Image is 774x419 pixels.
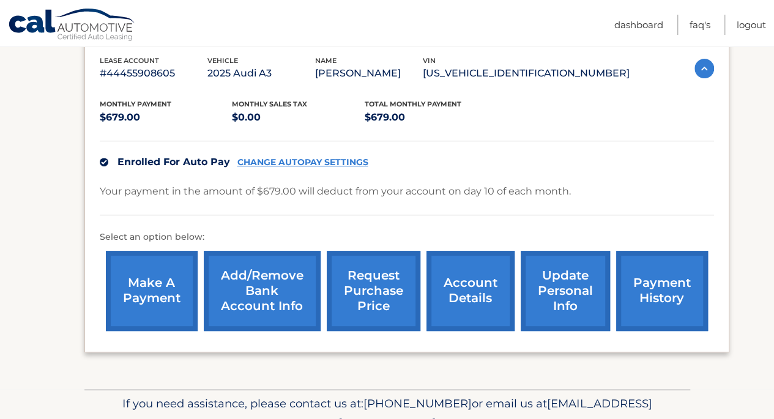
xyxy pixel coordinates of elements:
span: lease account [100,56,159,65]
span: [PHONE_NUMBER] [363,396,472,410]
a: FAQ's [690,15,710,35]
span: Monthly sales Tax [232,100,307,108]
span: vehicle [207,56,238,65]
a: Logout [737,15,766,35]
p: $679.00 [365,109,497,126]
p: #44455908605 [100,65,207,82]
a: payment history [616,251,708,331]
span: vin [423,56,436,65]
a: CHANGE AUTOPAY SETTINGS [237,157,368,168]
p: $679.00 [100,109,233,126]
a: update personal info [521,251,610,331]
p: Select an option below: [100,230,714,245]
a: Add/Remove bank account info [204,251,321,331]
a: request purchase price [327,251,420,331]
p: [PERSON_NAME] [315,65,423,82]
span: Monthly Payment [100,100,171,108]
a: account details [426,251,515,331]
p: $0.00 [232,109,365,126]
a: Cal Automotive [8,8,136,43]
span: Total Monthly Payment [365,100,461,108]
a: make a payment [106,251,198,331]
p: Your payment in the amount of $679.00 will deduct from your account on day 10 of each month. [100,183,571,200]
span: name [315,56,337,65]
a: Dashboard [614,15,663,35]
p: 2025 Audi A3 [207,65,315,82]
img: check.svg [100,158,108,166]
img: accordion-active.svg [694,59,714,78]
span: Enrolled For Auto Pay [117,156,230,168]
p: [US_VEHICLE_IDENTIFICATION_NUMBER] [423,65,630,82]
